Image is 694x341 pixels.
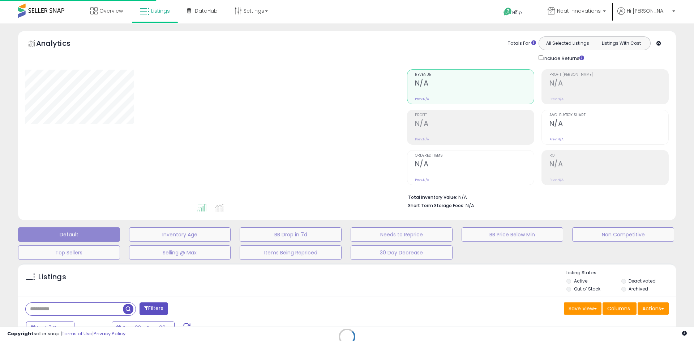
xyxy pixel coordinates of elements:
span: Listings [151,7,170,14]
small: Prev: N/A [549,97,564,101]
span: ROI [549,154,668,158]
span: Revenue [415,73,534,77]
h2: N/A [415,160,534,170]
small: Prev: N/A [415,178,429,182]
button: BB Price Below Min [462,227,564,242]
button: Non Competitive [572,227,674,242]
h2: N/A [549,119,668,129]
button: 30 Day Decrease [351,245,453,260]
h2: N/A [549,160,668,170]
span: DataHub [195,7,218,14]
strong: Copyright [7,330,34,337]
h2: N/A [415,119,534,129]
span: Neat Innovations [557,7,601,14]
span: Ordered Items [415,154,534,158]
span: Overview [99,7,123,14]
a: Hi [PERSON_NAME] [617,7,675,23]
small: Prev: N/A [415,137,429,141]
small: Prev: N/A [549,178,564,182]
div: Include Returns [533,54,593,62]
h5: Analytics [36,38,85,50]
span: Profit [415,113,534,117]
div: Totals For [508,40,536,47]
button: Listings With Cost [594,39,648,48]
button: BB Drop in 7d [240,227,342,242]
button: Needs to Reprice [351,227,453,242]
div: seller snap | | [7,331,125,337]
span: Hi [PERSON_NAME] [627,7,670,14]
small: Prev: N/A [549,137,564,141]
li: N/A [408,192,663,201]
button: Top Sellers [18,245,120,260]
small: Prev: N/A [415,97,429,101]
button: Items Being Repriced [240,245,342,260]
h2: N/A [549,79,668,89]
span: Profit [PERSON_NAME] [549,73,668,77]
h2: N/A [415,79,534,89]
button: Selling @ Max [129,245,231,260]
button: All Selected Listings [541,39,595,48]
button: Inventory Age [129,227,231,242]
button: Default [18,227,120,242]
a: Help [498,2,536,23]
span: Help [512,9,522,16]
span: N/A [466,202,474,209]
b: Total Inventory Value: [408,194,457,200]
span: Avg. Buybox Share [549,113,668,117]
b: Short Term Storage Fees: [408,202,464,209]
i: Get Help [503,7,512,16]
